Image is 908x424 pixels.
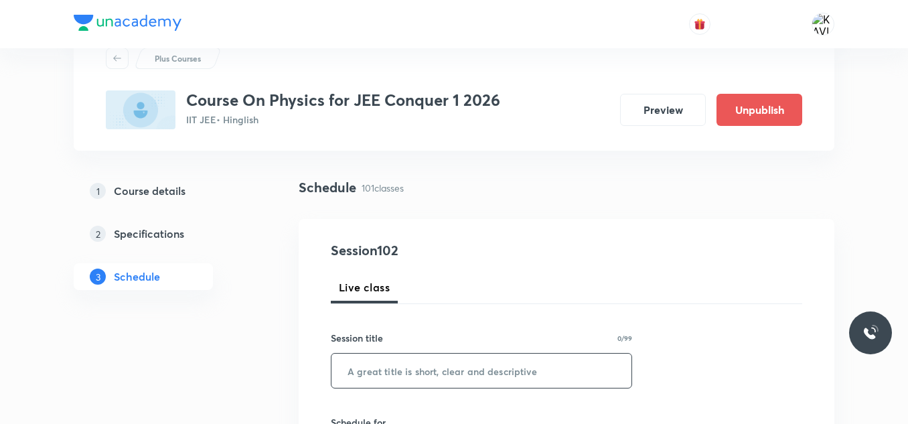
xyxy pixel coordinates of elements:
img: 01556936-4A21-429E-BF8C-9ECAC3AD550D_plus.png [106,90,175,129]
img: avatar [694,18,706,30]
p: 2 [90,226,106,242]
span: Live class [339,279,390,295]
a: 2Specifications [74,220,256,247]
h5: Course details [114,183,185,199]
p: Plus Courses [155,52,201,64]
img: Company Logo [74,15,181,31]
h6: Session title [331,331,383,345]
p: 1 [90,183,106,199]
button: Preview [620,94,706,126]
h5: Schedule [114,269,160,285]
h4: Session 102 [331,240,575,261]
img: KAVITA YADAV [812,13,834,36]
p: 3 [90,269,106,285]
img: ttu [862,325,879,341]
h4: Schedule [299,178,356,198]
button: avatar [689,13,710,35]
p: 101 classes [362,181,404,195]
a: Company Logo [74,15,181,34]
button: Unpublish [716,94,802,126]
h3: Course On Physics for JEE Conquer 1 2026 [186,90,500,110]
p: 0/99 [617,335,632,342]
h5: Specifications [114,226,184,242]
input: A great title is short, clear and descriptive [331,354,631,388]
p: IIT JEE • Hinglish [186,113,500,127]
a: 1Course details [74,178,256,204]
